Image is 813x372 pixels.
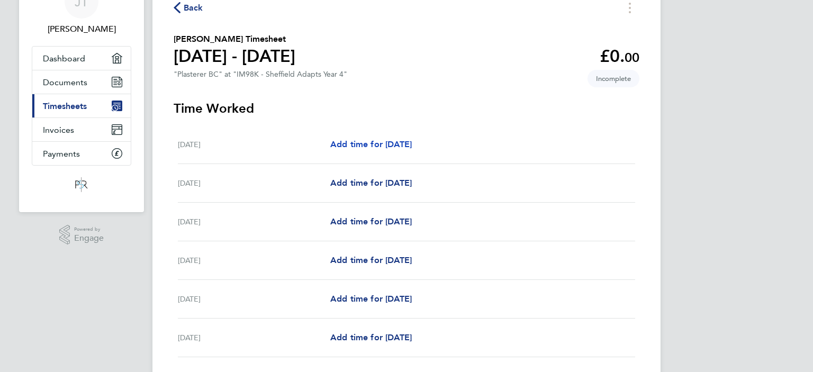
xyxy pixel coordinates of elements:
a: Add time for [DATE] [330,254,412,267]
a: Go to home page [32,176,131,193]
span: Add time for [DATE] [330,332,412,342]
h3: Time Worked [174,100,639,117]
span: Add time for [DATE] [330,178,412,188]
span: Add time for [DATE] [330,216,412,226]
a: Invoices [32,118,131,141]
a: Dashboard [32,47,131,70]
button: Back [174,1,203,14]
h1: [DATE] - [DATE] [174,46,295,67]
div: [DATE] [178,293,330,305]
img: psrsolutions-logo-retina.png [72,176,91,193]
span: Invoices [43,125,74,135]
a: Add time for [DATE] [330,331,412,344]
div: [DATE] [178,254,330,267]
span: Powered by [74,225,104,234]
span: Timesheets [43,101,87,111]
span: Add time for [DATE] [330,255,412,265]
div: [DATE] [178,177,330,189]
span: Documents [43,77,87,87]
a: Payments [32,142,131,165]
a: Add time for [DATE] [330,138,412,151]
span: 00 [625,50,639,65]
h2: [PERSON_NAME] Timesheet [174,33,295,46]
a: Timesheets [32,94,131,117]
a: Add time for [DATE] [330,177,412,189]
span: Dashboard [43,53,85,63]
a: Add time for [DATE] [330,293,412,305]
a: Powered byEngage [59,225,104,245]
span: This timesheet is Incomplete. [588,70,639,87]
div: "Plasterer BC" at "IM98K - Sheffield Adapts Year 4" [174,70,347,79]
span: Payments [43,149,80,159]
a: Add time for [DATE] [330,215,412,228]
div: [DATE] [178,331,330,344]
span: Add time for [DATE] [330,139,412,149]
a: Documents [32,70,131,94]
app-decimal: £0. [600,46,639,66]
span: Engage [74,234,104,243]
span: James Taranowski [32,23,131,35]
div: [DATE] [178,138,330,151]
span: Back [184,2,203,14]
span: Add time for [DATE] [330,294,412,304]
div: [DATE] [178,215,330,228]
